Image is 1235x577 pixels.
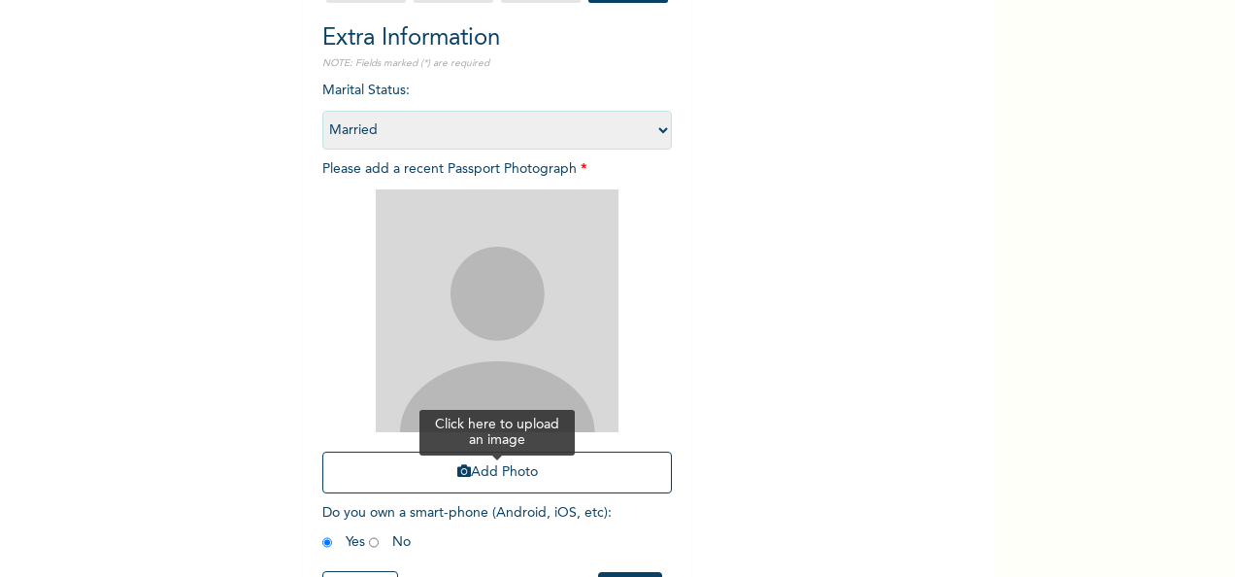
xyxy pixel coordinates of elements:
[322,84,672,137] span: Marital Status :
[376,189,618,432] img: Crop
[322,56,672,71] p: NOTE: Fields marked (*) are required
[322,506,612,549] span: Do you own a smart-phone (Android, iOS, etc) : Yes No
[322,162,672,503] span: Please add a recent Passport Photograph
[322,452,672,493] button: Add Photo
[322,21,672,56] h2: Extra Information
